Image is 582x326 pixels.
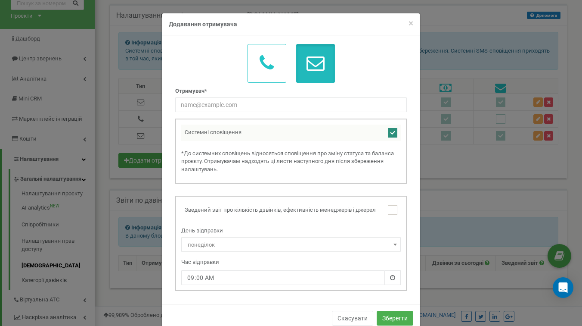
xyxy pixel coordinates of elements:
span: × [409,18,413,28]
td: Системні сповіщення [181,125,384,141]
input: name@example.com [175,97,407,112]
label: День відправки [181,227,223,235]
h4: Додавання отримувача [169,20,413,28]
div: Open Intercom Messenger [553,277,573,298]
span: понеділок [184,239,398,251]
label: Отримувач* [175,87,207,95]
button: Зберегти [377,311,413,326]
td: Зведений звіт про кількість дзвінків, ефективність менеджерів і джерел [181,202,384,218]
button: Скасувати [332,311,373,326]
p: Час відправки [181,258,401,266]
p: *До системних сповіщень відносяться сповіщення про зміну статуса та баланса проєкту. Отримувачам ... [181,150,401,174]
span: понеділок [181,237,401,252]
